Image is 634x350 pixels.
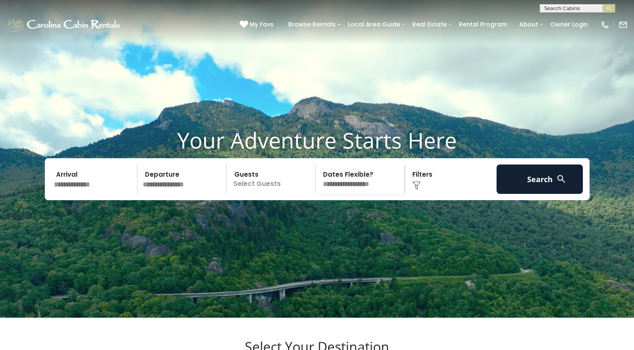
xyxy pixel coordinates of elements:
[455,18,511,31] a: Rental Program
[408,18,451,31] a: Real Estate
[546,18,592,31] a: Owner Login
[515,18,542,31] a: About
[250,20,274,29] span: My Favs
[618,20,628,29] img: mail-regular-white.png
[412,181,421,190] img: filter--v1.png
[497,165,583,194] button: Search
[240,20,276,29] a: My Favs
[600,20,610,29] img: phone-regular-white.png
[229,165,316,194] p: Select Guests
[344,18,404,31] a: Local Area Guide
[284,18,340,31] a: Browse Rentals
[6,127,628,153] h1: Your Adventure Starts Here
[556,174,567,184] img: search-regular-white.png
[6,16,122,33] img: White-1-1-2.png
